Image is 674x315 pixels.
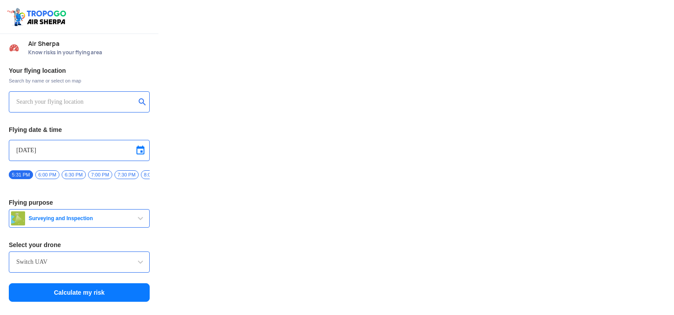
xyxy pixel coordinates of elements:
span: 5:31 PM [9,170,33,179]
h3: Your flying location [9,67,150,74]
span: 7:30 PM [114,170,139,179]
span: 6:30 PM [62,170,86,179]
img: Risk Scores [9,42,19,53]
h3: Flying purpose [9,199,150,206]
span: Know risks in your flying area [28,49,150,56]
span: Surveying and Inspection [25,215,135,222]
span: Air Sherpa [28,40,150,47]
input: Search your flying location [16,97,136,107]
input: Search by name or Brand [16,257,142,267]
span: 8:00 PM [141,170,165,179]
span: Search by name or select on map [9,77,150,84]
img: survey.png [11,211,25,225]
button: Surveying and Inspection [9,209,150,228]
img: ic_tgdronemaps.svg [7,7,69,27]
span: 7:00 PM [88,170,112,179]
h3: Select your drone [9,242,150,248]
input: Select Date [16,145,142,156]
button: Calculate my risk [9,283,150,302]
h3: Flying date & time [9,127,150,133]
span: 6:00 PM [35,170,59,179]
